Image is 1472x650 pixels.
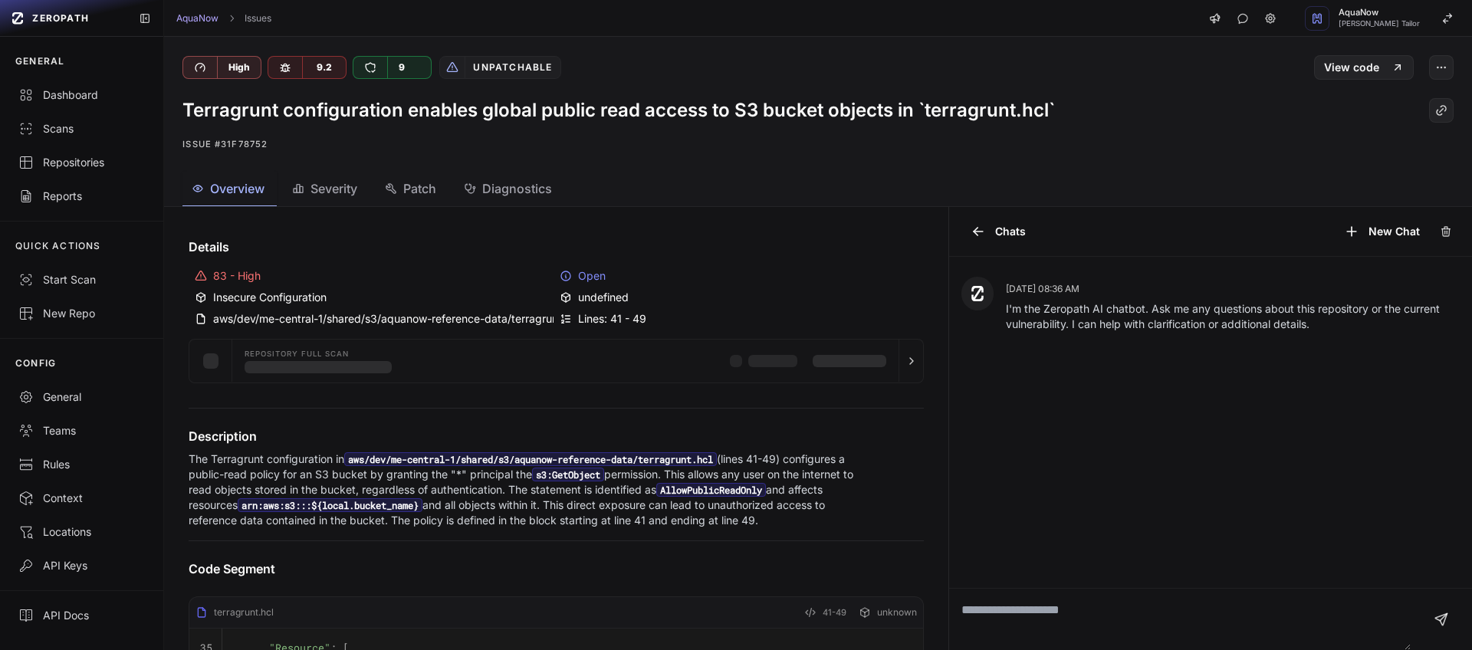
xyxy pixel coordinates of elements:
code: AllowPublicReadOnly [656,483,766,497]
svg: chevron right, [226,13,237,24]
div: undefined [560,290,918,305]
a: Issues [245,12,271,25]
h4: Description [189,427,924,445]
span: Severity [310,179,357,198]
div: API Keys [18,558,145,573]
div: Repositories [18,155,145,170]
div: 9 [387,57,416,78]
span: Patch [403,179,436,198]
div: Locations [18,524,145,540]
span: Overview [210,179,264,198]
div: 9.2 [302,57,346,78]
button: New Chat [1335,219,1429,244]
code: aws/dev/me-central-1/shared/s3/aquanow-reference-data/terragrunt.hcl [344,452,717,466]
span: 41-49 [823,603,846,622]
a: ZEROPATH [6,6,127,31]
span: AquaNow [1339,8,1420,17]
p: CONFIG [15,357,56,369]
span: ZEROPATH [32,12,89,25]
span: [PERSON_NAME] Tailor [1339,20,1420,28]
code: s3:GetObject [532,468,604,481]
div: 83 - High [195,268,553,284]
div: Open [560,268,918,284]
div: Dashboard [18,87,145,103]
div: Insecure Configuration [195,290,553,305]
p: GENERAL [15,55,64,67]
h1: Terragrunt configuration enables global public read access to S3 bucket objects in `terragrunt.hcl` [182,98,1055,123]
div: Reports [18,189,145,204]
code: arn:aws:s3:::${local.bucket_name} [238,498,422,512]
div: General [18,389,145,405]
div: New Repo [18,306,145,321]
div: terragrunt.hcl [195,606,274,619]
nav: breadcrumb [176,12,271,25]
div: High [217,57,261,78]
div: aws/dev/me-central-1/shared/s3/aquanow-reference-data/terragrunt.hcl [195,311,553,327]
button: Chats [961,219,1035,244]
a: AquaNow [176,12,219,25]
p: I'm the Zeropath AI chatbot. Ask me any questions about this repository or the current vulnerabil... [1006,301,1460,332]
button: Repository Full scan [189,340,923,382]
div: Unpatchable [465,57,560,78]
span: Diagnostics [482,179,552,198]
h4: Code Segment [189,560,924,578]
p: Issue #31f78752 [182,135,1454,153]
span: unknown [877,606,917,619]
div: Lines: 41 - 49 [560,311,918,327]
span: Repository Full scan [245,350,348,358]
div: Scans [18,121,145,136]
div: Rules [18,457,145,472]
h4: Details [189,238,924,256]
p: QUICK ACTIONS [15,240,101,252]
img: Zeropath AI [971,286,984,301]
div: Teams [18,423,145,438]
p: [DATE] 08:36 AM [1006,283,1460,295]
div: API Docs [18,608,145,623]
p: The Terragrunt configuration in (lines 41-49) configures a public-read policy for an S3 bucket by... [189,451,876,528]
a: View code [1314,55,1414,80]
div: Context [18,491,145,506]
div: Start Scan [18,272,145,287]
